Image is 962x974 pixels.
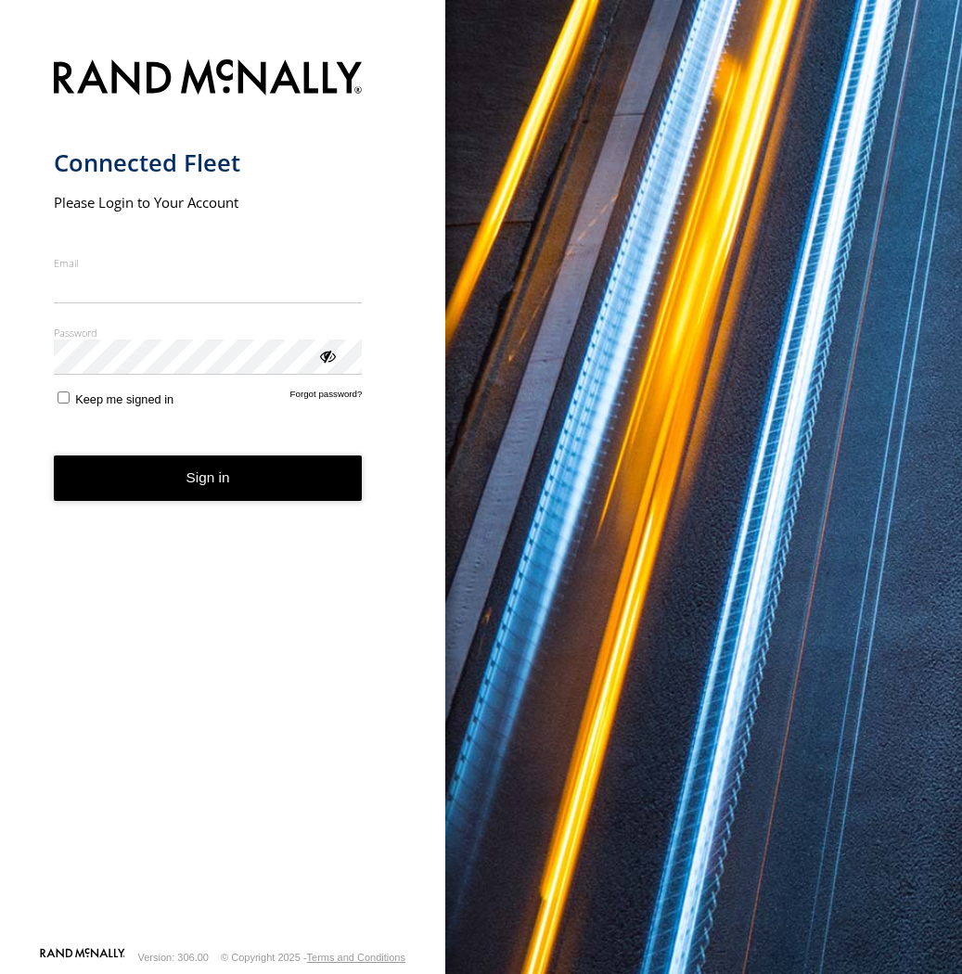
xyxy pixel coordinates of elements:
a: Terms and Conditions [307,952,405,963]
div: ViewPassword [317,346,336,365]
span: Keep me signed in [75,392,173,406]
form: main [54,48,392,946]
div: © Copyright 2025 - [221,952,405,963]
a: Visit our Website [40,948,125,967]
input: Keep me signed in [58,391,70,404]
label: Email [54,256,363,270]
div: Version: 306.00 [138,952,209,963]
label: Password [54,326,363,340]
a: Forgot password? [290,389,363,406]
img: Rand McNally [54,56,363,103]
button: Sign in [54,455,363,501]
h1: Connected Fleet [54,147,363,178]
h2: Please Login to Your Account [54,193,363,211]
